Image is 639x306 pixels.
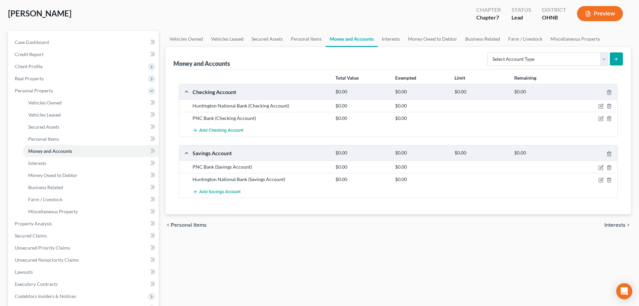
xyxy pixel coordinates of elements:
a: Interests [23,157,159,169]
span: Vehicles Owned [28,100,62,105]
span: Money Owed to Debtor [28,172,77,178]
span: 7 [496,14,499,20]
a: Vehicles Leased [207,31,248,47]
a: Interests [378,31,404,47]
div: $0.00 [392,89,451,95]
span: Lawsuits [15,269,33,275]
div: $0.00 [392,150,451,156]
a: Farm / Livestock [504,31,546,47]
a: Personal Items [287,31,326,47]
a: Credit Report [9,48,159,60]
a: Unsecured Priority Claims [9,242,159,254]
a: Personal Items [23,133,159,145]
div: $0.00 [332,176,391,183]
div: $0.00 [332,102,391,109]
a: Miscellaneous Property [546,31,604,47]
a: Farm / Livestock [23,193,159,206]
span: Client Profile [15,63,43,69]
a: Money Owed to Debtor [23,169,159,181]
div: $0.00 [511,89,570,95]
div: $0.00 [392,164,451,170]
button: Preview [577,6,623,21]
span: Case Dashboard [15,39,49,45]
span: Interests [604,222,626,228]
div: Chapter [476,14,501,21]
span: Property Analysis [15,221,52,226]
a: Lawsuits [9,266,159,278]
span: Interests [28,160,46,166]
div: $0.00 [392,102,451,109]
span: Personal Items [28,136,59,142]
i: chevron_right [626,222,631,228]
span: Unsecured Priority Claims [15,245,70,251]
a: Money and Accounts [23,145,159,157]
div: Savings Account [189,149,332,157]
a: Money and Accounts [326,31,378,47]
a: Case Dashboard [9,36,159,48]
span: Add Checking Account [199,128,243,133]
a: Secured Claims [9,230,159,242]
span: Vehicles Leased [28,112,61,118]
div: Huntington National Bank (Savings Account) [189,176,332,183]
div: District [542,6,566,14]
strong: Remaining [514,75,536,81]
i: chevron_left [165,222,171,228]
span: [PERSON_NAME] [8,8,71,18]
span: Money and Accounts [28,148,72,154]
span: Executory Contracts [15,281,58,287]
span: Real Property [15,76,44,81]
div: Chapter [476,6,501,14]
span: Credit Report [15,51,44,57]
strong: Exempted [395,75,416,81]
a: Secured Assets [248,31,287,47]
a: Miscellaneous Property [23,206,159,218]
a: Money Owed to Debtor [404,31,461,47]
span: Codebtors Insiders & Notices [15,293,76,299]
a: Executory Contracts [9,278,159,290]
div: Status [512,6,531,14]
div: Open Intercom Messenger [616,283,632,299]
a: Secured Assets [23,121,159,133]
div: $0.00 [332,89,391,95]
div: $0.00 [332,150,391,156]
span: Secured Claims [15,233,47,238]
span: Miscellaneous Property [28,209,78,214]
div: PNC Bank (Savings Account) [189,164,332,170]
span: Add Savings Account [199,189,241,194]
span: Unsecured Nonpriority Claims [15,257,79,263]
strong: Total Value [335,75,359,81]
div: Lead [512,14,531,21]
a: Vehicles Leased [23,109,159,121]
a: Property Analysis [9,218,159,230]
div: PNC Bank (Checking Account) [189,115,332,122]
div: Checking Account [189,88,332,95]
a: Unsecured Nonpriority Claims [9,254,159,266]
strong: Limit [455,75,465,81]
span: Personal Items [171,222,207,228]
div: Huntington National Bank (Checking Account) [189,102,332,109]
button: Add Checking Account [193,124,243,137]
div: $0.00 [451,150,511,156]
a: Vehicles Owned [165,31,207,47]
span: Business Related [28,184,63,190]
div: $0.00 [392,176,451,183]
a: Vehicles Owned [23,97,159,109]
div: $0.00 [332,115,391,122]
div: $0.00 [511,150,570,156]
button: chevron_left Personal Items [165,222,207,228]
span: Farm / Livestock [28,196,62,202]
div: $0.00 [451,89,511,95]
button: Add Savings Account [193,185,241,198]
button: Interests chevron_right [604,222,631,228]
a: Business Related [461,31,504,47]
div: Money and Accounts [173,59,230,68]
span: Personal Property [15,88,53,93]
div: OHNB [542,14,566,21]
div: $0.00 [392,115,451,122]
div: $0.00 [332,164,391,170]
span: Secured Assets [28,124,59,130]
a: Business Related [23,181,159,193]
